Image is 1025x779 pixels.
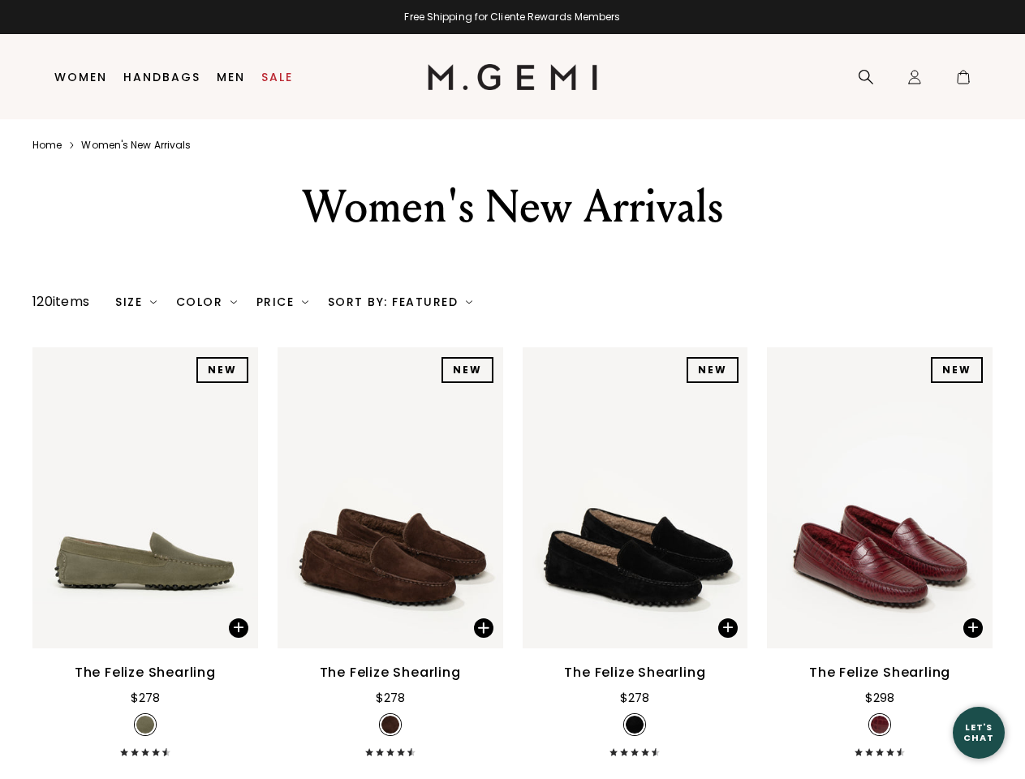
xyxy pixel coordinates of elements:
[278,347,503,756] a: The Felize Shearling$278
[687,357,739,383] div: NEW
[278,347,503,648] img: The Felize Shearling
[767,347,993,648] img: The Felize Shearling
[176,295,237,308] div: Color
[150,299,157,305] img: chevron-down.svg
[871,716,889,734] img: v_7245292208187_SWATCH_50x.jpg
[212,178,814,236] div: Women's New Arrivals
[809,663,950,682] div: The Felize Shearling
[376,688,405,708] div: $278
[865,688,894,708] div: $298
[428,64,597,90] img: M.Gemi
[381,716,399,734] img: v_12460_SWATCH_50x.jpg
[136,716,154,734] img: v_7389188063291_SWATCH_50x.jpg
[953,722,1005,742] div: Let's Chat
[32,292,89,312] div: 120 items
[230,299,237,305] img: chevron-down.svg
[320,663,461,682] div: The Felize Shearling
[196,357,248,383] div: NEW
[261,71,293,84] a: Sale
[256,295,308,308] div: Price
[123,71,200,84] a: Handbags
[217,71,245,84] a: Men
[32,139,62,152] a: Home
[81,139,191,152] a: Women's new arrivals
[328,295,472,308] div: Sort By: Featured
[32,347,258,648] img: The Felize Shearling
[523,347,748,648] img: The Felize Shearling
[302,299,308,305] img: chevron-down.svg
[131,688,160,708] div: $278
[626,716,644,734] img: v_12456_SWATCH_50x.jpg
[466,299,472,305] img: chevron-down.svg
[767,347,993,756] a: The Felize Shearling$298
[115,295,157,308] div: Size
[564,663,705,682] div: The Felize Shearling
[931,357,983,383] div: NEW
[75,663,216,682] div: The Felize Shearling
[523,347,748,756] a: The Felize Shearling$278
[441,357,493,383] div: NEW
[54,71,107,84] a: Women
[32,347,258,756] a: The Felize Shearling$278
[620,688,649,708] div: $278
